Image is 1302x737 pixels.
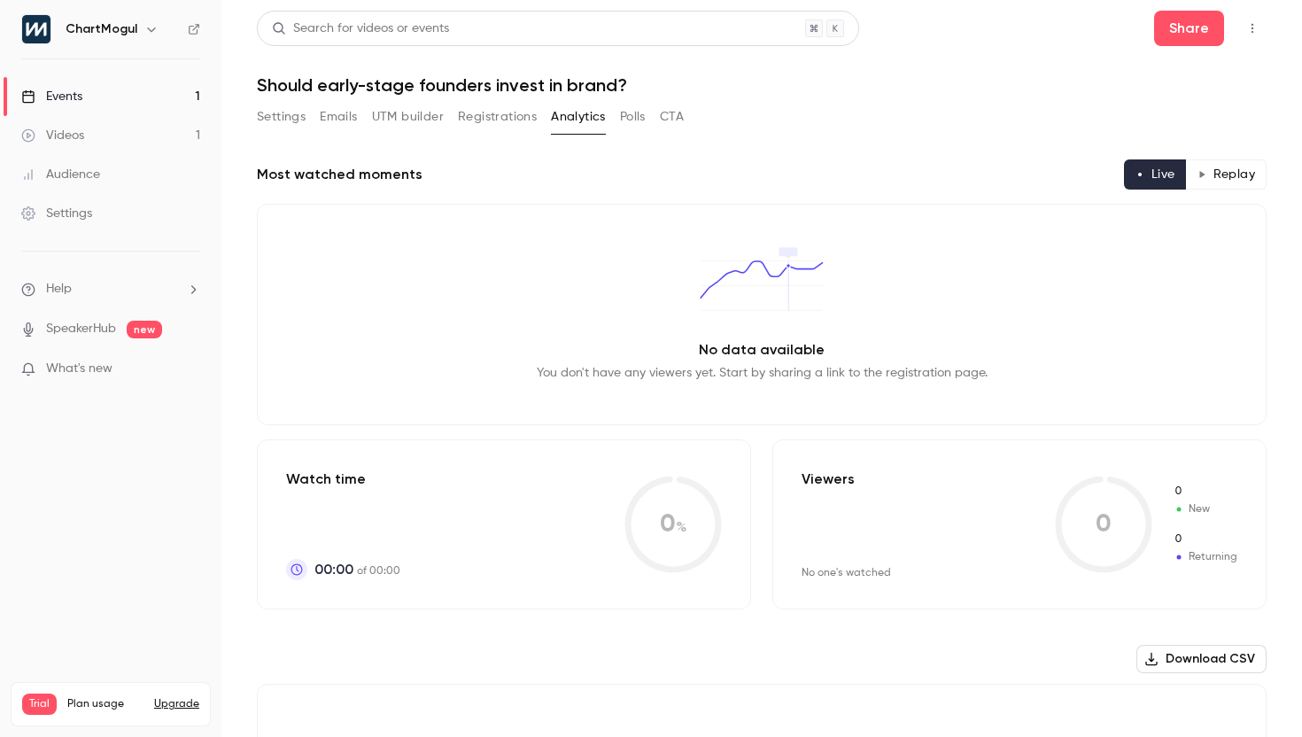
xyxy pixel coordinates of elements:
[154,697,199,711] button: Upgrade
[1174,484,1237,500] span: New
[1174,501,1237,517] span: New
[21,88,82,105] div: Events
[537,364,988,382] p: You don't have any viewers yet. Start by sharing a link to the registration page.
[21,127,84,144] div: Videos
[21,166,100,183] div: Audience
[1124,159,1187,190] button: Live
[257,74,1267,96] h1: Should early-stage founders invest in brand?
[67,697,143,711] span: Plan usage
[1174,549,1237,565] span: Returning
[1154,11,1224,46] button: Share
[21,280,200,299] li: help-dropdown-opener
[1186,159,1267,190] button: Replay
[22,15,50,43] img: ChartMogul
[286,469,400,490] p: Watch time
[699,339,825,361] p: No data available
[314,559,353,580] span: 00:00
[458,103,537,131] button: Registrations
[660,103,684,131] button: CTA
[1136,645,1267,673] button: Download CSV
[257,164,422,185] h2: Most watched moments
[272,19,449,38] div: Search for videos or events
[372,103,444,131] button: UTM builder
[314,559,400,580] p: of 00:00
[66,20,137,38] h6: ChartMogul
[802,566,891,580] div: No one's watched
[320,103,357,131] button: Emails
[257,103,306,131] button: Settings
[620,103,646,131] button: Polls
[802,469,855,490] p: Viewers
[46,360,112,378] span: What's new
[1174,531,1237,547] span: Returning
[22,694,57,715] span: Trial
[46,280,72,299] span: Help
[21,205,92,222] div: Settings
[551,103,606,131] button: Analytics
[46,320,116,338] a: SpeakerHub
[127,321,162,338] span: new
